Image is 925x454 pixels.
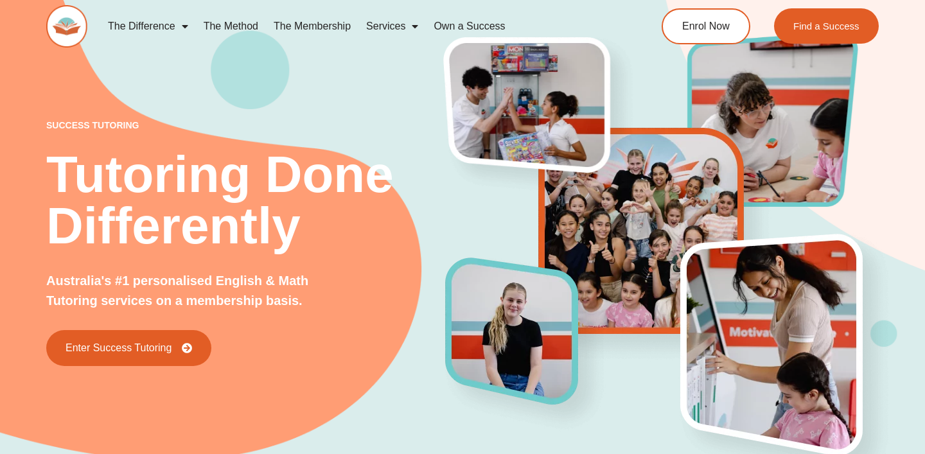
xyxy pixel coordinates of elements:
[682,21,730,31] span: Enrol Now
[46,330,211,366] a: Enter Success Tutoring
[196,12,266,41] a: The Method
[358,12,426,41] a: Services
[774,8,879,44] a: Find a Success
[46,121,446,130] p: success tutoring
[100,12,614,41] nav: Menu
[426,12,513,41] a: Own a Success
[662,8,750,44] a: Enrol Now
[266,12,358,41] a: The Membership
[66,343,172,353] span: Enter Success Tutoring
[100,12,196,41] a: The Difference
[46,149,446,252] h2: Tutoring Done Differently
[793,21,859,31] span: Find a Success
[46,271,338,311] p: Australia's #1 personalised English & Math Tutoring services on a membership basis.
